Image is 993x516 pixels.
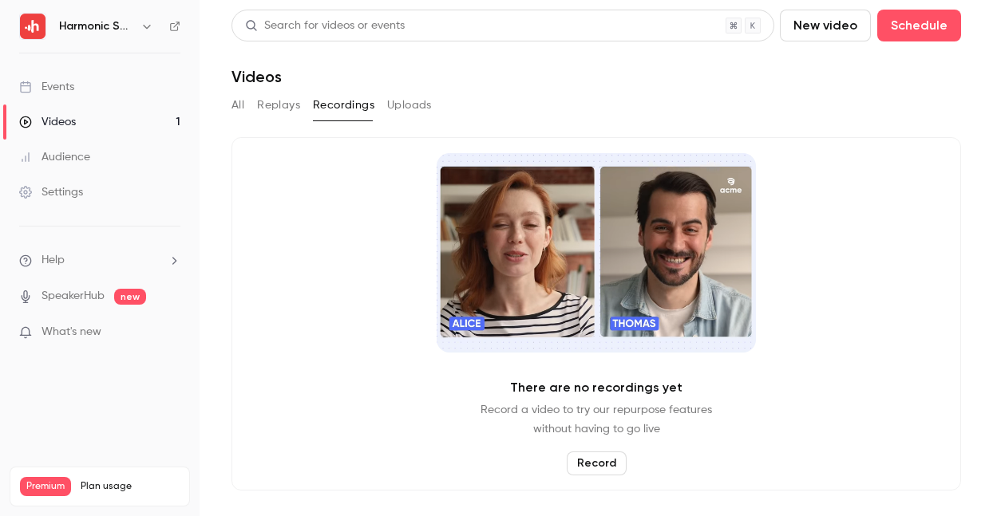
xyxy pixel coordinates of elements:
p: There are no recordings yet [510,378,682,397]
li: help-dropdown-opener [19,252,180,269]
div: Events [19,79,74,95]
div: Settings [19,184,83,200]
h6: Harmonic Security [59,18,134,34]
span: new [114,289,146,305]
p: Record a video to try our repurpose features without having to go live [481,400,712,439]
span: Help [42,252,65,269]
button: Recordings [313,93,374,118]
button: Replays [257,93,300,118]
button: Record [567,451,627,475]
h1: Videos [231,67,282,86]
button: Schedule [877,10,961,41]
div: Search for videos or events [245,18,405,34]
span: Plan usage [81,480,180,493]
div: Videos [19,114,76,130]
span: Premium [20,477,71,496]
button: All [231,93,244,118]
button: New video [780,10,871,41]
section: Videos [231,10,961,506]
button: Uploads [387,93,432,118]
a: SpeakerHub [42,288,105,305]
div: Audience [19,149,90,165]
img: Harmonic Security [20,14,45,39]
span: What's new [42,324,101,341]
iframe: Noticeable Trigger [161,325,180,340]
